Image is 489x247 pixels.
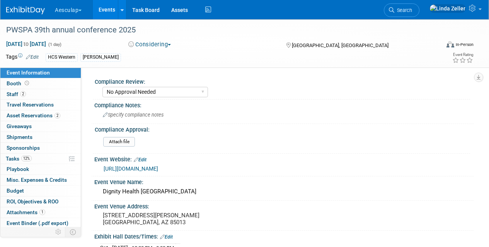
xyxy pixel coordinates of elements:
div: [PERSON_NAME] [80,53,121,61]
span: [GEOGRAPHIC_DATA], [GEOGRAPHIC_DATA] [292,42,388,48]
td: Toggle Event Tabs [65,227,81,237]
span: 2 [20,91,26,97]
span: Travel Reservations [7,102,54,108]
a: Booth [0,78,81,89]
a: Sponsorships [0,143,81,153]
span: 2 [55,113,60,118]
a: ROI, Objectives & ROO [0,196,81,207]
span: ROI, Objectives & ROO [7,198,58,205]
span: Event Binder (.pdf export) [7,220,68,226]
span: Search [394,7,412,13]
a: Tasks12% [0,154,81,164]
a: Misc. Expenses & Credits [0,175,81,185]
div: PWSPA 39th annual conference 2025 [3,23,434,37]
div: Compliance Notes: [94,100,474,109]
span: Misc. Expenses & Credits [7,177,67,183]
span: Booth [7,80,31,86]
a: Shipments [0,132,81,142]
div: Compliance Approval: [95,124,470,134]
a: Attachments1 [0,207,81,218]
img: Linda Zeller [429,4,466,13]
a: Asset Reservations2 [0,110,81,121]
div: Event Venue Name: [94,176,474,186]
div: Event Venue Address: [94,201,474,210]
span: 1 [39,209,45,215]
a: Search [384,3,419,17]
span: Shipments [7,134,32,140]
td: Tags [6,53,39,62]
span: (1 day) [48,42,61,47]
div: Exhibit Hall Dates/Times: [94,231,474,241]
img: ExhibitDay [6,7,45,14]
span: Staff [7,91,26,97]
a: Event Binder (.pdf export) [0,218,81,228]
div: Event Rating [452,53,473,57]
pre: [STREET_ADDRESS][PERSON_NAME] [GEOGRAPHIC_DATA], AZ 85013 [103,212,244,226]
span: Attachments [7,209,45,215]
a: Edit [160,234,173,240]
span: Playbook [7,166,29,172]
button: Considering [126,41,174,49]
span: Event Information [7,69,50,76]
span: [DATE] [DATE] [6,41,46,47]
div: Dignity Health [GEOGRAPHIC_DATA] [100,186,468,198]
span: Booth not reserved yet [23,80,31,86]
span: Giveaways [7,123,32,129]
a: Staff2 [0,89,81,100]
a: Playbook [0,164,81,174]
a: Budget [0,186,81,196]
span: Tasks [6,156,32,162]
a: Travel Reservations [0,100,81,110]
div: Event Format [405,40,474,52]
span: Specify compliance notes [103,112,164,118]
a: Edit [26,54,39,60]
img: Format-Inperson.png [446,41,454,47]
div: HCS Western [46,53,78,61]
div: In-Person [455,42,474,47]
div: Event Website: [94,154,474,164]
span: to [22,41,30,47]
div: Compliance Review: [95,76,470,86]
span: 12% [21,156,32,161]
a: Edit [134,157,147,162]
span: Asset Reservations [7,112,60,118]
td: Personalize Event Tab Strip [52,227,65,237]
span: Budget [7,188,24,194]
a: Giveaways [0,121,81,132]
a: Event Information [0,68,81,78]
span: Sponsorships [7,145,40,151]
a: [URL][DOMAIN_NAME] [104,166,158,172]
